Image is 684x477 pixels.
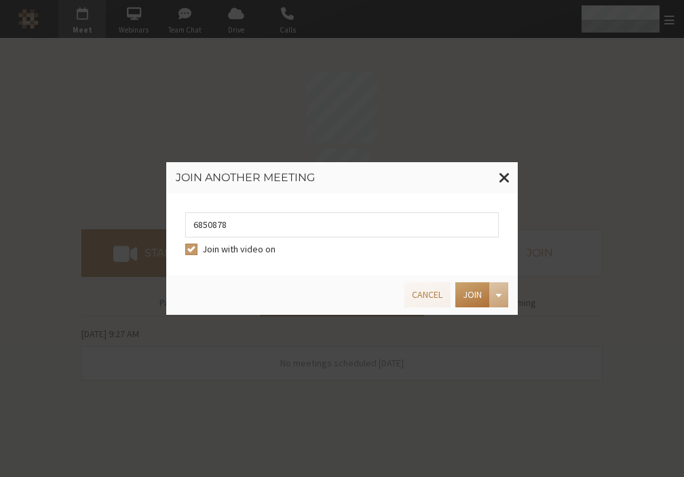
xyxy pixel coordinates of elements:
button: Cancel [404,282,450,307]
h3: Join another meeting [176,172,508,184]
label: Join with video on [202,242,499,256]
input: Enter access code [185,212,499,237]
button: Join [455,282,489,307]
div: Open menu [489,282,508,307]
